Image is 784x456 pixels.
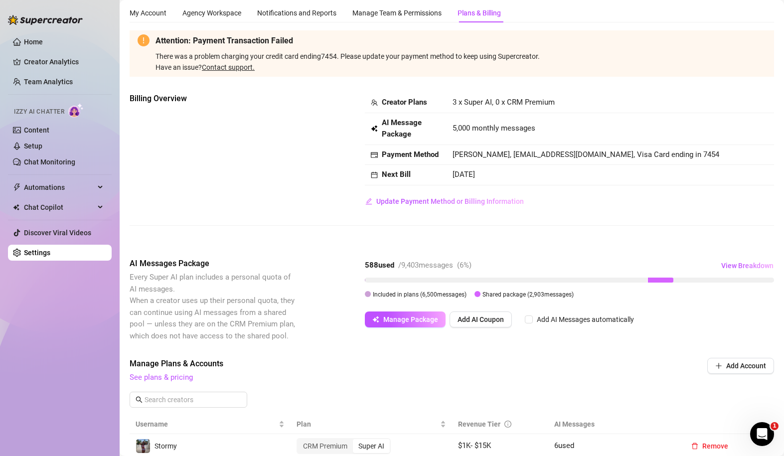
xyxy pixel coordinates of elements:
a: Setup [24,142,42,150]
span: $ 1K - $ 15K [458,441,491,450]
span: edit [365,198,372,205]
span: ( 6 %) [457,261,471,270]
span: team [371,99,378,106]
span: credit-card [371,152,378,158]
span: calendar [371,171,378,178]
span: 3 x Super AI, 0 x CRM Premium [453,98,555,107]
span: exclamation-circle [138,34,150,46]
th: Plan [291,415,452,434]
span: Included in plans ( 6,500 messages) [373,291,467,298]
span: Shared package ( 2,903 messages) [482,291,574,298]
span: Billing Overview [130,93,297,105]
button: Update Payment Method or Billing Information [365,193,524,209]
button: Manage Package [365,311,446,327]
button: View Breakdown [721,258,774,274]
span: Remove [702,442,728,450]
span: Revenue Tier [458,420,500,428]
strong: AI Message Package [382,118,422,139]
img: Stormy [136,439,150,453]
button: Add AI Coupon [450,311,512,327]
span: Update Payment Method or Billing Information [376,197,524,205]
span: There was a problem charging your credit card ending 7454 . Please update your payment method to ... [156,52,766,73]
span: Username [136,419,277,430]
a: Creator Analytics [24,54,104,70]
strong: Next Bill [382,170,411,179]
span: info-circle [504,421,511,428]
a: Team Analytics [24,78,73,86]
a: Content [24,126,49,134]
th: AI Messages [548,415,677,434]
th: Username [130,415,291,434]
span: Add AI Coupon [458,315,504,323]
iframe: Intercom live chat [750,422,774,446]
strong: Payment Method [382,150,439,159]
span: thunderbolt [13,183,21,191]
span: Manage Package [383,315,438,323]
span: Chat Copilot [24,199,95,215]
span: / 9,403 messages [398,261,453,270]
div: segmented control [297,438,391,454]
div: Plans & Billing [458,7,501,18]
button: Remove [683,438,736,454]
div: My Account [130,7,166,18]
a: See plans & pricing [130,373,193,382]
span: Add Account [726,362,766,370]
span: [PERSON_NAME], [EMAIL_ADDRESS][DOMAIN_NAME], Visa Card ending in 7454 [453,150,719,159]
button: Add Account [707,358,774,374]
span: [DATE] [453,170,475,179]
div: Agency Workspace [182,7,241,18]
span: View Breakdown [721,262,774,270]
a: Contact support. [202,63,255,71]
span: Izzy AI Chatter [14,107,64,117]
div: Add AI Messages automatically [537,314,634,325]
strong: Attention: Payment Transaction Failed [156,36,293,45]
input: Search creators [145,394,233,405]
span: Automations [24,179,95,195]
strong: 588 used [365,261,394,270]
img: AI Chatter [68,103,84,118]
span: Stormy [155,442,177,450]
div: Super AI [353,439,390,453]
span: Plan [297,419,438,430]
div: Manage Team & Permissions [352,7,442,18]
span: delete [691,443,698,450]
div: Have an issue? [156,62,766,73]
img: Chat Copilot [13,204,19,211]
div: CRM Premium [298,439,353,453]
span: 5,000 monthly messages [453,123,535,135]
div: Notifications and Reports [257,7,336,18]
img: logo-BBDzfeDw.svg [8,15,83,25]
a: Discover Viral Videos [24,229,91,237]
span: Every Super AI plan includes a personal quota of AI messages. When a creator uses up their person... [130,273,295,340]
span: search [136,396,143,403]
span: 6 used [554,441,574,450]
strong: Creator Plans [382,98,427,107]
span: Manage Plans & Accounts [130,358,639,370]
span: 1 [771,422,779,430]
span: plus [715,362,722,369]
span: AI Messages Package [130,258,297,270]
a: Settings [24,249,50,257]
a: Chat Monitoring [24,158,75,166]
a: Home [24,38,43,46]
